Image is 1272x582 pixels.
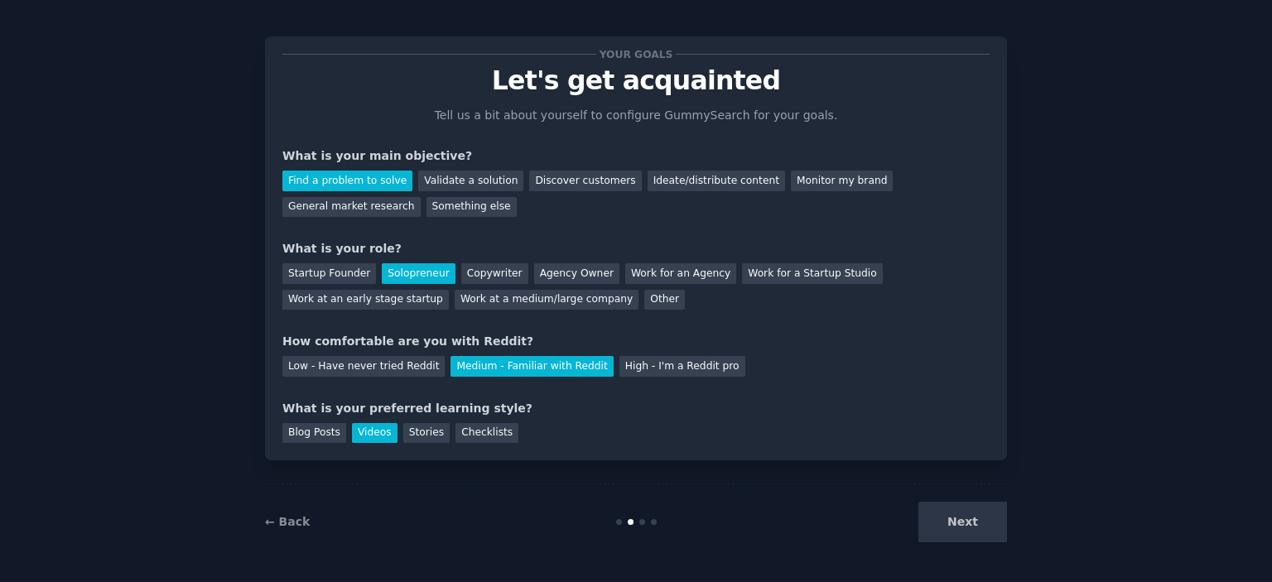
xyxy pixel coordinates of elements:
[625,263,736,284] div: Work for an Agency
[450,356,613,377] div: Medium - Familiar with Reddit
[742,263,882,284] div: Work for a Startup Studio
[282,290,449,310] div: Work at an early stage startup
[265,515,310,528] a: ← Back
[382,263,455,284] div: Solopreneur
[619,356,745,377] div: High - I'm a Reddit pro
[352,423,397,444] div: Videos
[644,290,685,310] div: Other
[282,197,421,218] div: General market research
[596,46,676,63] span: Your goals
[282,356,445,377] div: Low - Have never tried Reddit
[427,107,845,124] p: Tell us a bit about yourself to configure GummySearch for your goals.
[529,171,641,191] div: Discover customers
[791,171,893,191] div: Monitor my brand
[534,263,619,284] div: Agency Owner
[648,171,785,191] div: Ideate/distribute content
[282,66,990,95] p: Let's get acquainted
[418,171,523,191] div: Validate a solution
[455,423,518,444] div: Checklists
[282,423,346,444] div: Blog Posts
[461,263,528,284] div: Copywriter
[403,423,450,444] div: Stories
[282,333,990,350] div: How comfortable are you with Reddit?
[282,400,990,417] div: What is your preferred learning style?
[282,171,412,191] div: Find a problem to solve
[282,263,376,284] div: Startup Founder
[282,147,990,165] div: What is your main objective?
[426,197,517,218] div: Something else
[282,240,990,257] div: What is your role?
[455,290,638,310] div: Work at a medium/large company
